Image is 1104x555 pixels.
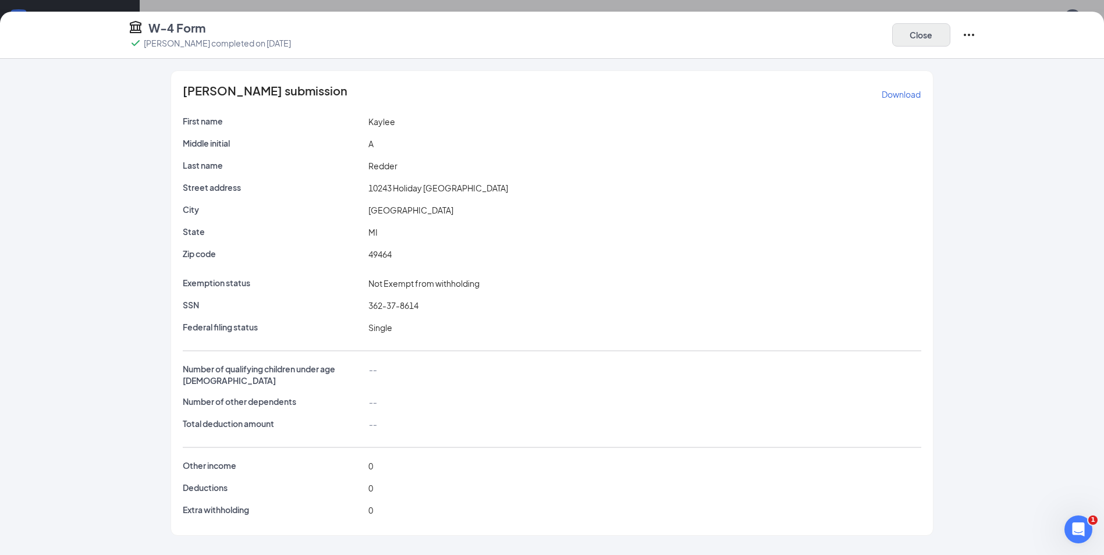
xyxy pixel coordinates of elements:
p: Street address [183,182,364,193]
p: SSN [183,299,364,311]
span: 0 [368,461,373,471]
span: A [368,138,374,149]
p: Federal filing status [183,321,364,333]
span: -- [368,419,377,429]
p: Total deduction amount [183,418,364,429]
span: Not Exempt from withholding [368,278,480,289]
p: Extra withholding [183,504,364,515]
button: Download [881,85,921,104]
span: 0 [368,505,373,515]
button: Close [892,23,950,47]
span: 362-37-8614 [368,300,418,311]
span: MI [368,227,378,237]
p: Number of other dependents [183,396,364,407]
p: Exemption status [183,277,364,289]
span: Redder [368,161,397,171]
p: Other income [183,460,364,471]
span: 10243 Holiday [GEOGRAPHIC_DATA] [368,183,508,193]
span: 49464 [368,249,392,259]
p: Zip code [183,248,364,259]
span: Single [368,322,392,333]
span: [PERSON_NAME] submission [183,85,347,104]
svg: Checkmark [129,36,143,50]
iframe: Intercom live chat [1064,515,1092,543]
p: Deductions [183,482,364,493]
p: [PERSON_NAME] completed on [DATE] [144,37,291,49]
span: [GEOGRAPHIC_DATA] [368,205,453,215]
span: -- [368,364,377,375]
p: Download [882,88,921,100]
p: Last name [183,159,364,171]
p: First name [183,115,364,127]
p: City [183,204,364,215]
span: Kaylee [368,116,395,127]
svg: TaxGovernmentIcon [129,20,143,34]
span: 1 [1088,515,1098,525]
svg: Ellipses [962,28,976,42]
h4: W-4 Form [148,20,205,36]
span: 0 [368,483,373,493]
p: State [183,226,364,237]
span: -- [368,397,377,407]
p: Middle initial [183,137,364,149]
p: Number of qualifying children under age [DEMOGRAPHIC_DATA] [183,363,364,386]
